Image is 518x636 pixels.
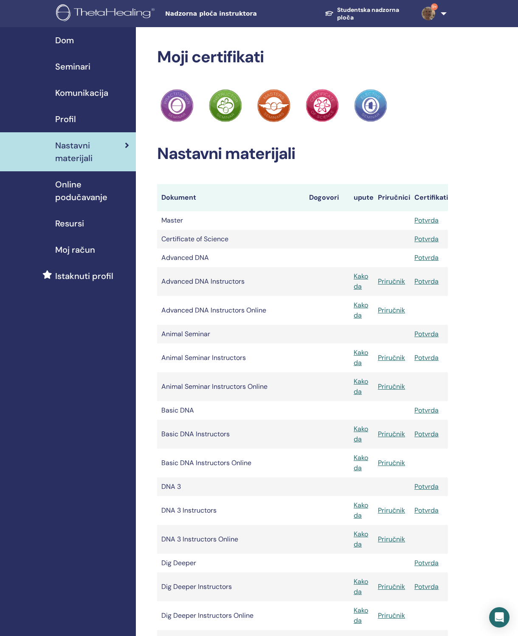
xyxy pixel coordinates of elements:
[431,3,438,10] span: 9+
[378,430,405,438] a: Priručnik
[354,453,368,472] a: Kako da
[414,482,439,491] a: Potvrda
[55,243,95,256] span: Moj račun
[157,525,305,554] td: DNA 3 Instructors Online
[414,277,439,286] a: Potvrda
[422,7,435,20] img: default.jpg
[157,248,305,267] td: Advanced DNA
[354,348,368,367] a: Kako da
[157,572,305,601] td: Dig Deeper Instructors
[157,554,305,572] td: Dig Deeper
[157,449,305,477] td: Basic DNA Instructors Online
[157,267,305,296] td: Advanced DNA Instructors
[414,430,439,438] a: Potvrda
[157,325,305,343] td: Animal Seminar
[55,217,84,230] span: Resursi
[55,60,90,73] span: Seminari
[157,47,448,67] h2: Moji certifikati
[55,139,125,165] span: Nastavni materijali
[157,343,305,372] td: Animal Seminar Instructors
[414,558,439,567] a: Potvrda
[414,234,439,243] a: Potvrda
[414,216,439,225] a: Potvrda
[414,329,439,338] a: Potvrda
[55,113,76,126] span: Profil
[209,89,242,122] img: Practitioner
[374,184,410,211] th: Priručnici
[410,184,448,211] th: Certifikati
[378,306,405,315] a: Priručnik
[354,424,368,444] a: Kako da
[157,230,305,248] td: Certificate of Science
[257,89,290,122] img: Practitioner
[378,506,405,515] a: Priručnik
[414,582,439,591] a: Potvrda
[157,601,305,630] td: Dig Deeper Instructors Online
[349,184,374,211] th: upute
[378,582,405,591] a: Priručnik
[354,530,368,549] a: Kako da
[305,184,349,211] th: Dogovori
[157,496,305,525] td: DNA 3 Instructors
[157,372,305,401] td: Animal Seminar Instructors Online
[157,184,305,211] th: Dokument
[157,401,305,420] td: Basic DNA
[354,272,368,291] a: Kako da
[157,144,448,164] h2: Nastavni materijali
[354,301,368,320] a: Kako da
[354,606,368,625] a: Kako da
[55,270,113,282] span: Istaknuti profil
[378,353,405,362] a: Priručnik
[378,535,405,544] a: Priručnik
[325,10,334,17] img: graduation-cap-white.svg
[55,178,129,204] span: Online podučavanje
[56,4,158,23] img: logo.png
[378,458,405,467] a: Priručnik
[354,501,368,520] a: Kako da
[160,89,194,122] img: Practitioner
[306,89,339,122] img: Practitioner
[55,34,74,47] span: Dom
[414,506,439,515] a: Potvrda
[157,477,305,496] td: DNA 3
[378,382,405,391] a: Priručnik
[414,406,439,415] a: Potvrda
[318,2,415,25] a: Studentska nadzorna ploča
[157,420,305,449] td: Basic DNA Instructors
[414,353,439,362] a: Potvrda
[157,296,305,325] td: Advanced DNA Instructors Online
[157,211,305,230] td: Master
[354,377,368,396] a: Kako da
[378,277,405,286] a: Priručnik
[414,253,439,262] a: Potvrda
[354,89,387,122] img: Practitioner
[378,611,405,620] a: Priručnik
[354,577,368,596] a: Kako da
[489,607,510,628] div: Open Intercom Messenger
[55,86,108,99] span: Komunikacija
[165,9,293,18] span: Nadzorna ploča instruktora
